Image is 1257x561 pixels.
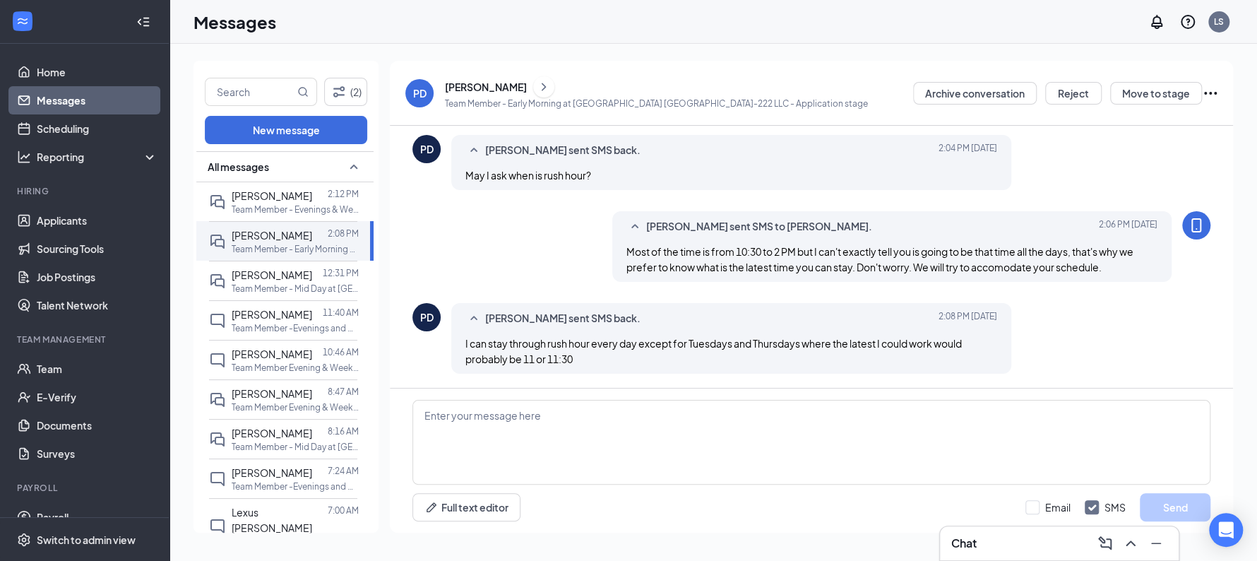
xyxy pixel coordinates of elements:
button: Reject [1045,82,1102,105]
span: [PERSON_NAME] [232,466,312,479]
a: Documents [37,411,157,439]
p: 7:24 AM [328,465,359,477]
span: [PERSON_NAME] [232,427,312,439]
p: Team Member - Mid Day at [GEOGRAPHIC_DATA] [GEOGRAPHIC_DATA]-288 LLC [232,441,359,453]
span: [DATE] 2:08 PM [939,310,997,327]
button: ChevronRight [533,76,554,98]
button: ComposeMessage [1094,532,1116,555]
svg: ChevronRight [537,78,551,95]
svg: ChatInactive [209,518,226,535]
button: ChevronUp [1119,532,1142,555]
svg: ChatInactive [209,312,226,329]
p: 8:16 AM [328,425,359,437]
svg: DoubleChat [209,194,226,211]
svg: DoubleChat [209,233,226,250]
p: 11:40 AM [323,307,359,319]
span: I can stay through rush hour every day except for Tuesdays and Thursdays where the latest I could... [465,337,962,365]
div: Reporting [37,150,158,164]
p: Team Member -Evenings and Weekends at [GEOGRAPHIC_DATA] TX-288 LLC [232,480,359,492]
a: Home [37,58,157,86]
svg: ComposeMessage [1097,535,1114,552]
span: Lexus [PERSON_NAME] [232,506,312,534]
a: Applicants [37,206,157,235]
div: [PERSON_NAME] [445,80,527,94]
span: May I ask when is rush hour? [465,169,591,182]
p: 7:00 AM [328,504,359,516]
svg: SmallChevronUp [465,310,482,327]
svg: Pen [424,500,439,514]
span: Most of the time is from 10:30 to 2 PM but I can't exactly tell you is going to be that time all ... [626,245,1133,273]
p: Team Member Evening & Weekends at [GEOGRAPHIC_DATA] TX-222 LLC [232,401,359,413]
a: Team [37,355,157,383]
svg: ChatInactive [209,471,226,488]
p: Team Member - Early Morning at [GEOGRAPHIC_DATA] [GEOGRAPHIC_DATA]-222 LLC - Application stage [445,98,868,110]
p: Team Member - Mid Day at [GEOGRAPHIC_DATA] [GEOGRAPHIC_DATA]-288 LLC [232,283,359,295]
h3: Chat [951,536,977,551]
button: Full text editorPen [412,493,520,521]
svg: QuestionInfo [1179,13,1196,30]
button: Filter (2) [324,78,367,106]
svg: DoubleChat [209,431,226,448]
svg: Analysis [17,150,31,164]
div: PD [413,86,427,100]
span: [PERSON_NAME] [232,229,312,242]
h1: Messages [193,10,276,34]
a: Messages [37,86,157,114]
p: Team Member -Evenings and Weekends at [GEOGRAPHIC_DATA] TX-288 LLC [232,322,359,334]
svg: SmallChevronUp [465,142,482,159]
a: Payroll [37,503,157,531]
a: Surveys [37,439,157,468]
a: Talent Network [37,291,157,319]
span: [PERSON_NAME] [232,189,312,202]
span: [DATE] 2:06 PM [1099,218,1157,235]
div: Team Management [17,333,155,346]
svg: ChatInactive [209,352,226,369]
a: Job Postings [37,263,157,291]
span: [PERSON_NAME] sent SMS to [PERSON_NAME]. [646,218,872,235]
svg: DoubleChat [209,273,226,290]
p: 10:46 AM [323,346,359,358]
span: [PERSON_NAME] [232,387,312,400]
p: 2:12 PM [328,188,359,200]
svg: Filter [330,83,347,100]
svg: Notifications [1148,13,1165,30]
p: 12:31 PM [323,267,359,279]
button: Archive conversation [913,82,1037,105]
svg: SmallChevronUp [345,158,362,175]
svg: WorkstreamLogo [16,14,30,28]
div: Open Intercom Messenger [1209,513,1243,547]
svg: MobileSms [1188,217,1205,234]
svg: Collapse [136,15,150,29]
svg: Ellipses [1202,85,1219,102]
svg: DoubleChat [209,391,226,408]
svg: MagnifyingGlass [297,86,309,98]
svg: Settings [17,533,31,547]
svg: ChevronUp [1122,535,1139,552]
div: Hiring [17,185,155,197]
p: Team Member - Early Morning at [GEOGRAPHIC_DATA] [GEOGRAPHIC_DATA]-222 LLC [232,243,359,255]
a: Scheduling [37,114,157,143]
p: 2:08 PM [328,228,359,240]
div: PD [420,310,434,324]
div: LS [1214,16,1224,28]
p: Team Member Evening & Weekends at [GEOGRAPHIC_DATA] TX-222 LLC [232,362,359,374]
div: Switch to admin view [37,533,136,547]
span: [DATE] 2:04 PM [939,142,997,159]
svg: SmallChevronUp [626,218,643,235]
a: E-Verify [37,383,157,411]
p: Team Member - Evenings & Weekend at [GEOGRAPHIC_DATA] TX-220 LLC [232,203,359,215]
span: [PERSON_NAME] [232,308,312,321]
input: Search [205,78,294,105]
span: [PERSON_NAME] sent SMS back. [485,142,641,159]
a: Sourcing Tools [37,235,157,263]
button: Move to stage [1110,82,1202,105]
svg: Minimize [1148,535,1164,552]
button: Send [1140,493,1210,521]
div: Payroll [17,482,155,494]
button: New message [205,116,367,144]
div: PD [420,142,434,156]
span: [PERSON_NAME] [232,348,312,360]
button: Minimize [1145,532,1167,555]
span: All messages [208,160,269,174]
p: 8:47 AM [328,386,359,398]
